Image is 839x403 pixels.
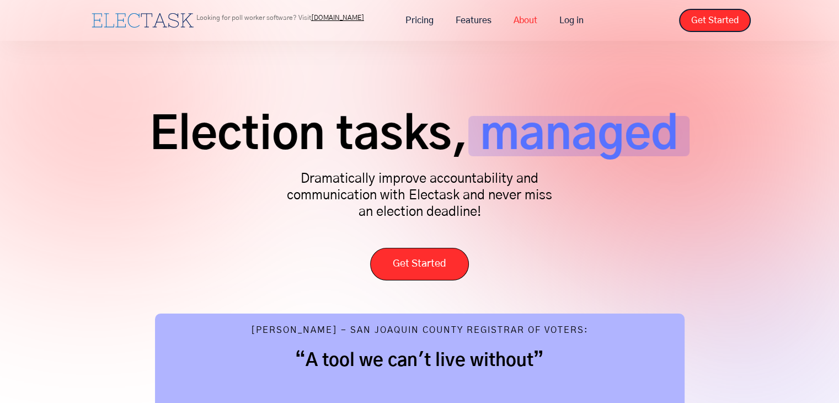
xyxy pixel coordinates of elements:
[370,248,469,280] a: Get Started
[177,349,662,372] h2: “A tool we can't live without”
[311,14,364,21] a: [DOMAIN_NAME]
[445,9,503,32] a: Features
[679,9,751,32] a: Get Started
[394,9,445,32] a: Pricing
[196,14,364,21] p: Looking for poll worker software? Visit
[89,10,196,30] a: home
[548,9,595,32] a: Log in
[251,325,589,338] div: [PERSON_NAME] - San Joaquin County Registrar of Voters:
[149,116,468,156] span: Election tasks,
[503,9,548,32] a: About
[282,171,558,220] p: Dramatically improve accountability and communication with Electask and never miss an election de...
[468,116,690,156] span: managed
